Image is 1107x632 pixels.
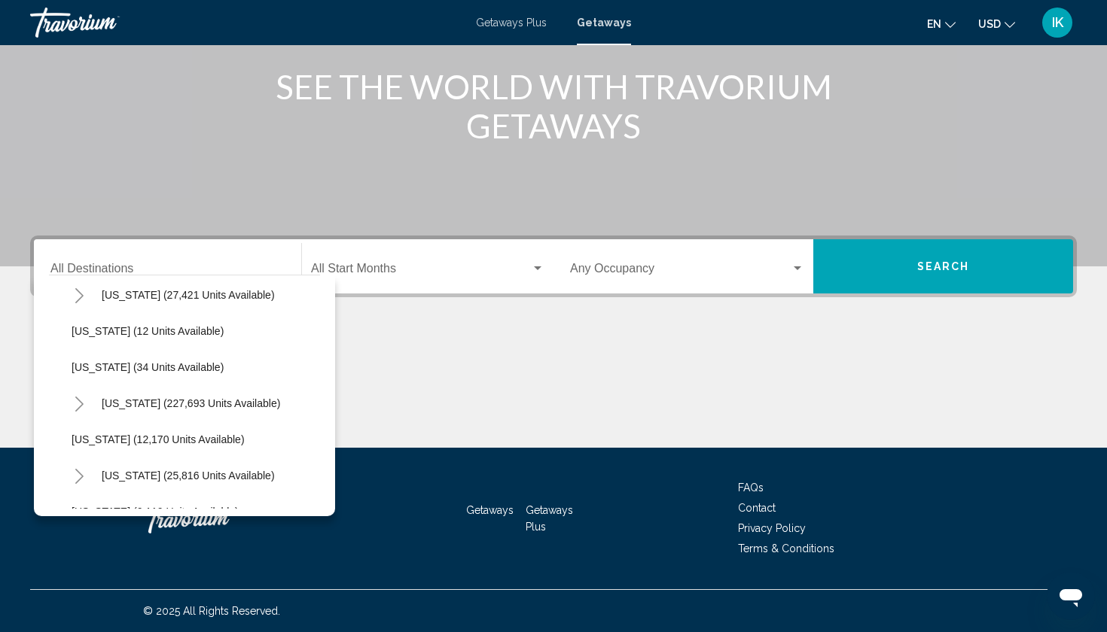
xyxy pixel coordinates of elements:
button: Toggle Hawaii (25,816 units available) [64,460,94,491]
span: © 2025 All Rights Reserved. [143,605,280,617]
span: [US_STATE] (27,421 units available) [102,289,275,301]
button: Toggle Colorado (27,421 units available) [64,280,94,310]
button: [US_STATE] (34 units available) [64,350,231,384]
span: USD [978,18,1001,30]
a: Contact [738,502,776,514]
span: [US_STATE] (25,816 units available) [102,469,275,482]
button: [US_STATE] (12 units available) [64,314,231,348]
button: [US_STATE] (227,693 units available) [94,386,288,421]
button: Change currency [978,13,1015,35]
a: Getaways Plus [476,17,547,29]
button: [US_STATE] (25,816 units available) [94,458,282,493]
span: [US_STATE] (12,170 units available) [72,433,245,445]
div: Search widget [34,239,1073,293]
span: [US_STATE] (34 units available) [72,361,224,373]
button: [US_STATE] (12,170 units available) [64,422,252,457]
a: Getaways [577,17,631,29]
h1: SEE THE WORLD WITH TRAVORIUM GETAWAYS [271,67,836,145]
button: User Menu [1038,7,1077,38]
button: Toggle Florida (227,693 units available) [64,388,94,418]
span: [US_STATE] (6,110 units available) [72,506,239,518]
a: Terms & Conditions [738,542,834,555]
span: [US_STATE] (12 units available) [72,325,224,337]
a: Travorium [30,8,461,38]
button: [US_STATE] (27,421 units available) [94,278,282,312]
a: Getaways Plus [526,504,573,533]
button: Change language [927,13,956,35]
a: Travorium [143,496,294,541]
button: [US_STATE] (6,110 units available) [64,494,246,529]
span: IK [1052,15,1063,30]
iframe: Кнопка запуска окна обмена сообщениями [1047,572,1095,620]
span: en [927,18,941,30]
button: Search [813,239,1073,293]
a: FAQs [738,482,764,494]
span: Search [917,261,970,273]
a: Privacy Policy [738,522,806,534]
span: [US_STATE] (227,693 units available) [102,397,280,409]
a: Getaways [466,504,514,516]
